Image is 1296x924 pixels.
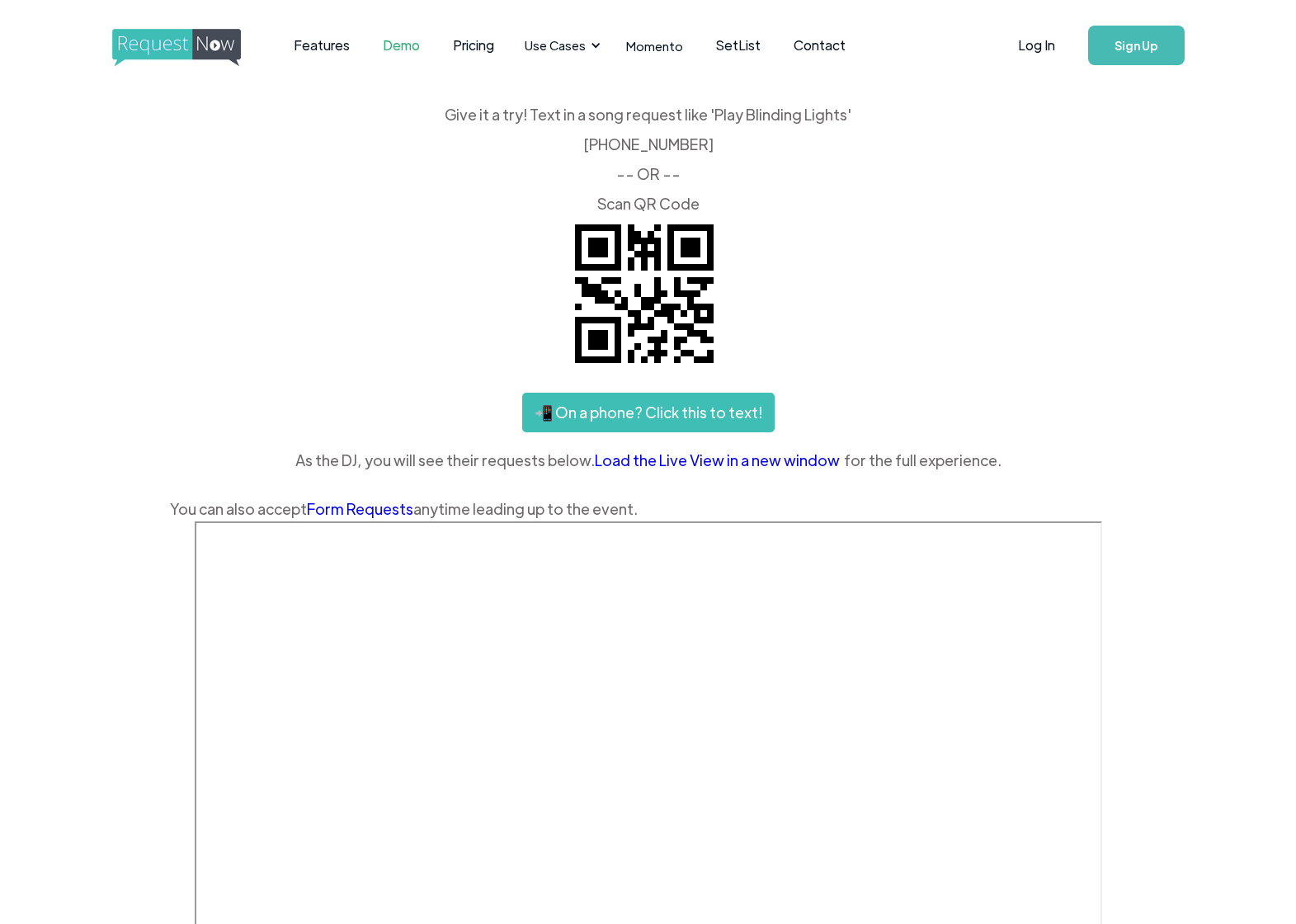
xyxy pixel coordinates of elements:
[595,448,844,473] a: Load the Live View in a new window
[366,20,436,71] a: Demo
[170,497,1127,521] div: You can also accept anytime leading up to the event.
[1001,16,1072,74] a: Log In
[112,29,271,67] img: requestnow logo
[777,20,862,71] a: Contact
[112,29,236,62] a: home
[610,21,700,70] a: Momento
[700,20,777,71] a: SetList
[515,20,606,71] div: Use Cases
[170,107,1127,211] div: Give it a try! Text in a song request like 'Play Blinding Lights' ‍ [PHONE_NUMBER] -- OR -- ‍ Sca...
[562,211,727,376] img: QR code
[307,499,413,518] a: Form Requests
[522,393,775,432] a: 📲 On a phone? Click this to text!
[525,36,586,54] div: Use Cases
[1088,26,1185,65] a: Sign Up
[436,20,511,71] a: Pricing
[277,20,366,71] a: Features
[170,448,1127,473] div: As the DJ, you will see their requests below. for the full experience.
